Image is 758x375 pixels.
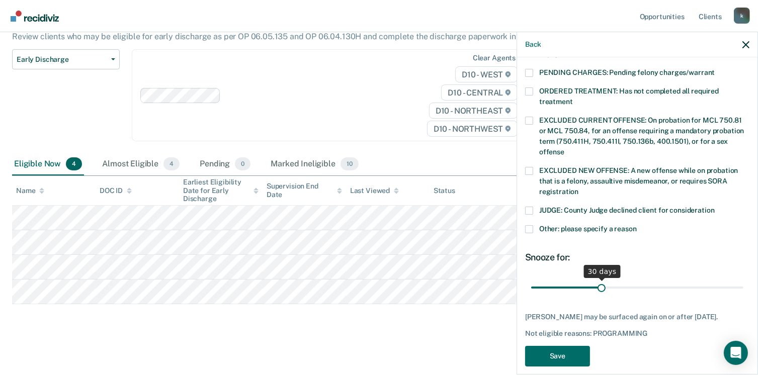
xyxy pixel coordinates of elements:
[724,341,748,365] div: Open Intercom Messenger
[584,265,621,278] div: 30 days
[269,153,360,175] div: Marked Ineligible
[539,225,637,233] span: Other: please specify a reason
[525,346,590,366] button: Save
[235,157,250,170] span: 0
[267,182,342,199] div: Supervision End Date
[66,157,82,170] span: 4
[734,8,750,24] div: k
[427,121,518,137] span: D10 - NORTHWEST
[100,153,182,175] div: Almost Eligible
[539,68,715,76] span: PENDING CHARGES: Pending felony charges/warrant
[163,157,180,170] span: 4
[539,166,738,196] span: EXCLUDED NEW OFFENSE: A new offense while on probation that is a felony, assaultive misdemeanor, ...
[198,153,252,175] div: Pending
[525,329,749,338] div: Not eligible reasons: PROGRAMMING
[539,87,719,106] span: ORDERED TREATMENT: Has not completed all required treatment
[455,66,518,82] span: D10 - WEST
[350,186,399,195] div: Last Viewed
[341,157,359,170] span: 10
[16,186,44,195] div: Name
[441,84,518,101] span: D10 - CENTRAL
[12,153,84,175] div: Eligible Now
[525,313,749,321] div: [PERSON_NAME] may be surfaced again on or after [DATE].
[525,40,541,49] button: Back
[11,11,59,22] img: Recidiviz
[473,54,516,62] div: Clear agents
[539,206,715,214] span: JUDGE: County Judge declined client for consideration
[429,103,518,119] span: D10 - NORTHEAST
[734,8,750,24] button: Profile dropdown button
[17,55,107,64] span: Early Discharge
[434,186,455,195] div: Status
[100,186,132,195] div: DOC ID
[525,252,749,263] div: Snooze for:
[539,116,744,156] span: EXCLUDED CURRENT OFFENSE: On probation for MCL 750.81 or MCL 750.84, for an offense requiring a m...
[183,178,259,203] div: Earliest Eligibility Date for Early Discharge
